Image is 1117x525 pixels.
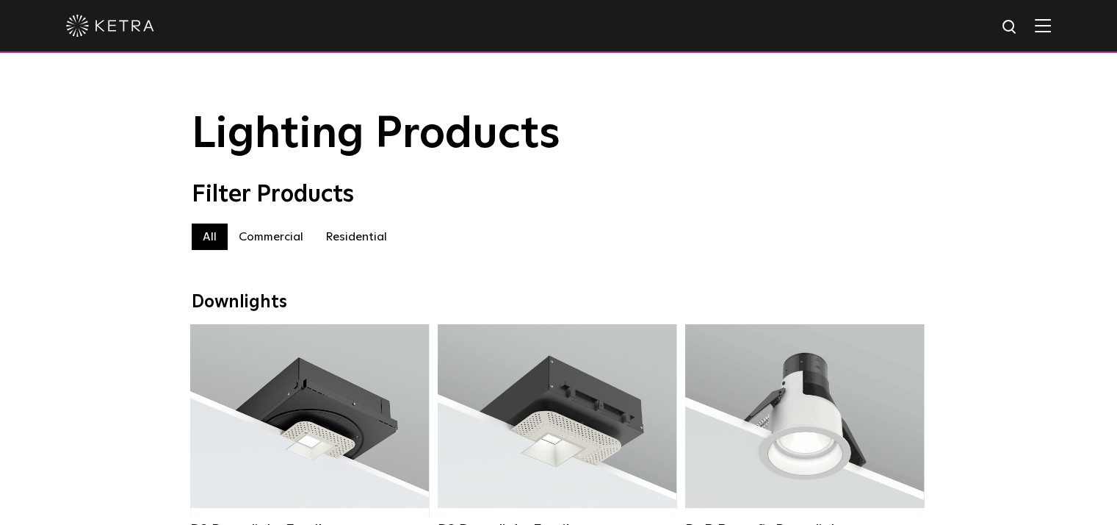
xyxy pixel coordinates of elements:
div: Downlights [192,292,926,313]
img: search icon [1001,18,1019,37]
img: ketra-logo-2019-white [66,15,154,37]
label: Residential [314,224,398,250]
label: All [192,224,228,250]
label: Commercial [228,224,314,250]
img: Hamburger%20Nav.svg [1035,18,1051,32]
span: Lighting Products [192,113,560,157]
div: Filter Products [192,181,926,209]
